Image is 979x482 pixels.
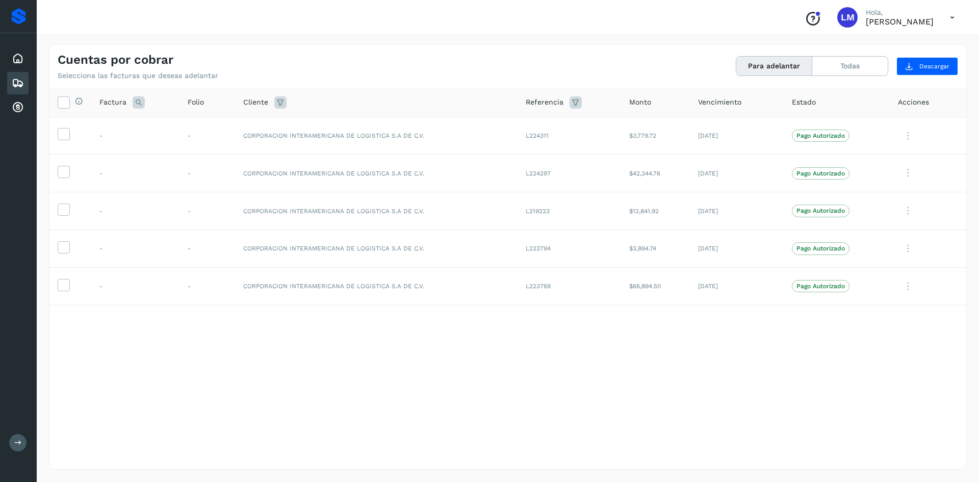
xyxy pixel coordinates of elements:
p: Hola, [866,8,934,17]
span: Vencimiento [698,97,741,108]
div: Inicio [7,47,29,70]
td: - [91,117,179,155]
td: L223794 [518,230,621,267]
td: - [91,192,179,230]
td: CORPORACION INTERAMERICANA DE LOGISTICA S.A DE C.V. [235,192,518,230]
td: CORPORACION INTERAMERICANA DE LOGISTICA S.A DE C.V. [235,155,518,192]
td: - [91,230,179,267]
td: - [91,155,179,192]
td: $3,779.72 [621,117,690,155]
td: $66,894.50 [621,267,690,305]
td: - [179,267,235,305]
td: - [179,155,235,192]
td: L219223 [518,192,621,230]
span: Descargar [919,62,949,71]
div: Embarques [7,72,29,94]
span: Cliente [243,97,268,108]
button: Para adelantar [736,57,812,75]
td: - [91,267,179,305]
span: Acciones [898,97,929,108]
td: - [179,117,235,155]
td: [DATE] [690,155,784,192]
span: Referencia [526,97,563,108]
div: Cuentas por cobrar [7,96,29,119]
p: Lilia Mercado Morales [866,17,934,27]
td: $42,344.76 [621,155,690,192]
p: Pago Autorizado [796,245,845,252]
td: - [179,230,235,267]
p: Pago Autorizado [796,283,845,290]
button: Todas [812,57,888,75]
td: CORPORACION INTERAMERICANA DE LOGISTICA S.A DE C.V. [235,267,518,305]
td: CORPORACION INTERAMERICANA DE LOGISTICA S.A DE C.V. [235,230,518,267]
td: [DATE] [690,117,784,155]
p: Pago Autorizado [796,132,845,139]
td: CORPORACION INTERAMERICANA DE LOGISTICA S.A DE C.V. [235,117,518,155]
td: L224297 [518,155,621,192]
span: Estado [792,97,816,108]
p: Selecciona las facturas que deseas adelantar [58,71,218,80]
td: [DATE] [690,192,784,230]
button: Descargar [896,57,958,75]
td: L223769 [518,267,621,305]
span: Factura [99,97,126,108]
td: - [179,192,235,230]
h4: Cuentas por cobrar [58,53,173,67]
span: Folio [188,97,204,108]
td: [DATE] [690,230,784,267]
p: Pago Autorizado [796,207,845,214]
td: $12,841.92 [621,192,690,230]
td: L224311 [518,117,621,155]
span: Monto [629,97,651,108]
p: Pago Autorizado [796,170,845,177]
td: $3,894.74 [621,230,690,267]
td: [DATE] [690,267,784,305]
